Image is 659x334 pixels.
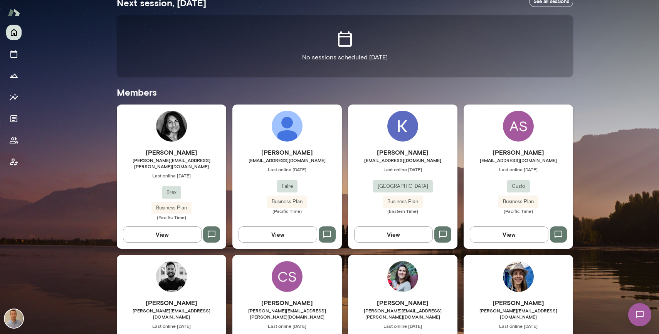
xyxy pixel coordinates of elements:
[117,214,226,220] span: (Pacific Time)
[117,148,226,157] h6: [PERSON_NAME]
[117,172,226,179] span: Last online [DATE]
[507,182,530,190] span: Gusto
[232,298,342,307] h6: [PERSON_NAME]
[117,298,226,307] h6: [PERSON_NAME]
[348,298,457,307] h6: [PERSON_NAME]
[277,182,298,190] span: Faire
[267,198,307,206] span: Business Plan
[232,166,342,172] span: Last online [DATE]
[232,307,342,320] span: [PERSON_NAME][EMAIL_ADDRESS][PERSON_NAME][DOMAIN_NAME]
[503,111,534,142] div: AS
[348,323,457,329] span: Last online [DATE]
[272,261,303,292] div: CS
[6,68,22,83] button: Growth Plan
[464,323,573,329] span: Last online [DATE]
[232,148,342,157] h6: [PERSON_NAME]
[6,133,22,148] button: Members
[464,208,573,214] span: (Pacific Time)
[383,198,423,206] span: Business Plan
[464,307,573,320] span: [PERSON_NAME][EMAIL_ADDRESS][DOMAIN_NAME]
[5,309,23,328] img: Kevin Au
[348,166,457,172] span: Last online [DATE]
[6,89,22,105] button: Insights
[156,111,187,142] img: Ambika Kumar
[498,198,538,206] span: Business Plan
[503,261,534,292] img: Leah Brite
[373,182,433,190] span: [GEOGRAPHIC_DATA]
[464,166,573,172] span: Last online [DATE]
[6,46,22,62] button: Sessions
[117,307,226,320] span: [PERSON_NAME][EMAIL_ADDRESS][DOMAIN_NAME]
[464,298,573,307] h6: [PERSON_NAME]
[272,111,303,142] img: Lauren Blake
[387,261,418,292] img: Julia Miller
[302,53,388,62] p: No sessions scheduled [DATE]
[156,261,187,292] img: Chris Lysiuk
[464,157,573,163] span: [EMAIL_ADDRESS][DOMAIN_NAME]
[232,157,342,163] span: [EMAIL_ADDRESS][DOMAIN_NAME]
[348,157,457,163] span: [EMAIL_ADDRESS][DOMAIN_NAME]
[348,148,457,157] h6: [PERSON_NAME]
[470,226,548,243] button: View
[8,5,20,20] img: Mento
[464,148,573,157] h6: [PERSON_NAME]
[117,157,226,169] span: [PERSON_NAME][EMAIL_ADDRESS][PERSON_NAME][DOMAIN_NAME]
[6,25,22,40] button: Home
[117,323,226,329] span: Last online [DATE]
[6,111,22,127] button: Documents
[123,226,202,243] button: View
[117,86,573,98] h5: Members
[354,226,433,243] button: View
[6,154,22,170] button: Client app
[151,204,192,212] span: Business Plan
[239,226,317,243] button: View
[232,208,342,214] span: (Pacific Time)
[387,111,418,142] img: Kevin Rippon
[232,323,342,329] span: Last online [DATE]
[348,307,457,320] span: [PERSON_NAME][EMAIL_ADDRESS][PERSON_NAME][DOMAIN_NAME]
[162,189,181,196] span: Brex
[348,208,457,214] span: (Eastern Time)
